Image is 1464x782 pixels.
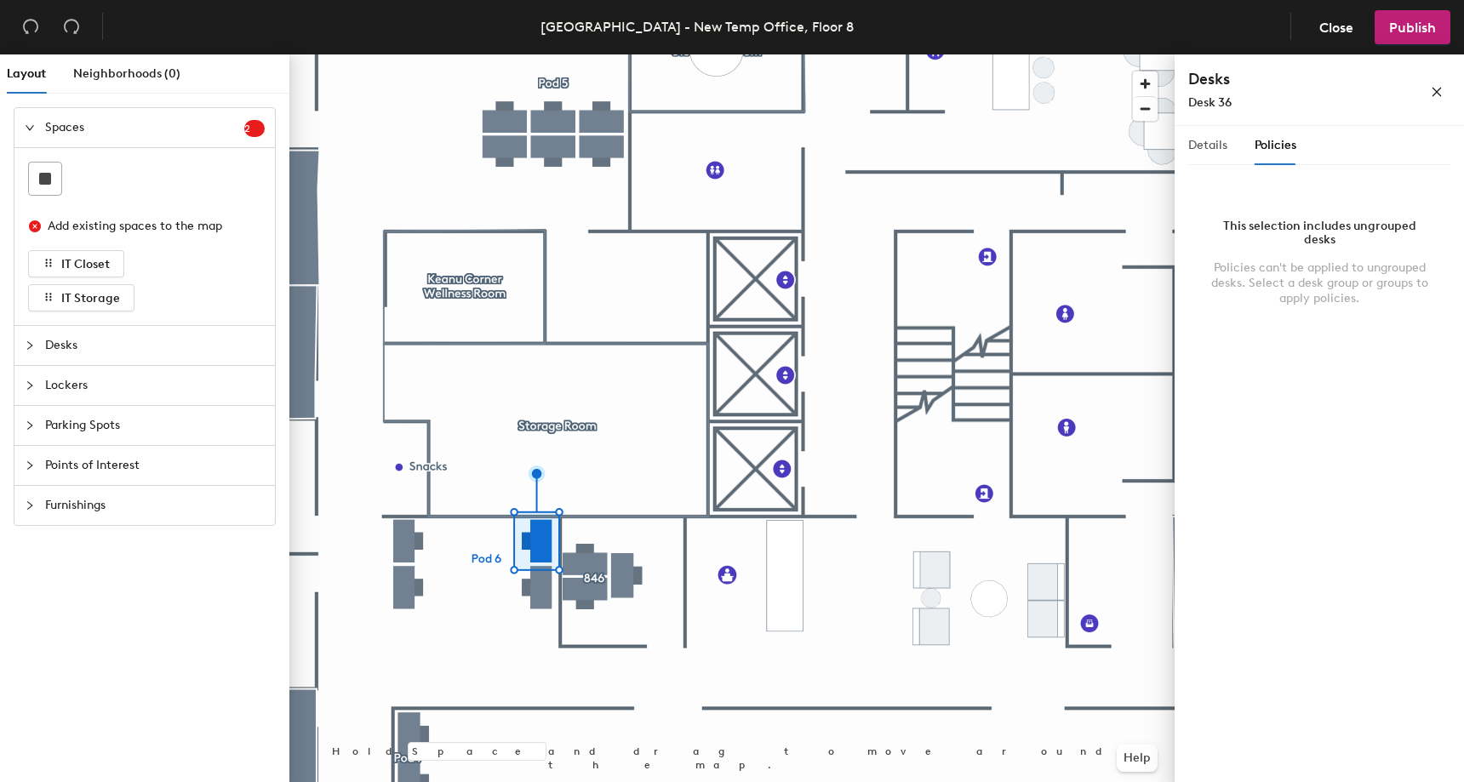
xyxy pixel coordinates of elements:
span: Neighborhoods (0) [73,66,180,81]
span: collapsed [25,420,35,431]
span: Lockers [45,366,265,405]
span: undo [22,18,39,35]
span: Desks [45,326,265,365]
span: IT Closet [61,257,110,271]
span: collapsed [25,500,35,511]
div: This selection includes ungrouped desks [1209,220,1430,247]
button: Close [1305,10,1368,44]
button: Help [1117,745,1158,772]
sup: 2 [244,120,265,137]
span: Furnishings [45,486,265,525]
span: Layout [7,66,46,81]
span: Details [1188,138,1227,152]
span: close [1431,86,1443,98]
button: IT Closet [28,250,124,277]
span: close-circle [29,220,41,232]
span: Publish [1389,20,1436,36]
span: Policies [1255,138,1296,152]
button: Publish [1375,10,1450,44]
button: Redo (⌘ + ⇧ + Z) [54,10,89,44]
span: collapsed [25,380,35,391]
span: Parking Spots [45,406,265,445]
div: Add existing spaces to the map [48,217,250,236]
div: Policies can't be applied to ungrouped desks. Select a desk group or groups to apply policies. [1209,260,1430,306]
span: expanded [25,123,35,133]
span: IT Storage [61,291,120,305]
span: collapsed [25,340,35,351]
span: Spaces [45,108,244,147]
span: 2 [244,123,265,134]
span: Points of Interest [45,446,265,485]
span: Close [1319,20,1353,36]
span: collapsed [25,460,35,471]
div: [GEOGRAPHIC_DATA] - New Temp Office, Floor 8 [540,16,854,37]
span: Desk 36 [1188,95,1232,110]
h4: Desks [1188,68,1375,90]
button: IT Storage [28,284,134,311]
button: Undo (⌘ + Z) [14,10,48,44]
